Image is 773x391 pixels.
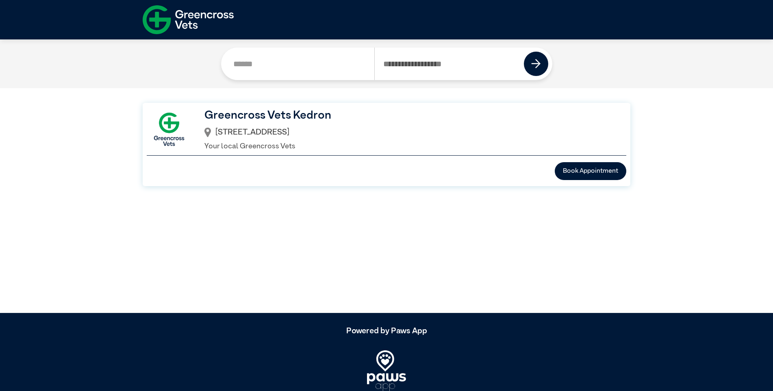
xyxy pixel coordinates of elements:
[225,48,375,80] input: Search by Clinic Name
[204,107,613,124] h3: Greencross Vets Kedron
[204,124,613,141] div: [STREET_ADDRESS]
[374,48,524,80] input: Search by Postcode
[555,162,626,180] button: Book Appointment
[531,59,541,69] img: icon-right
[204,141,613,152] p: Your local Greencross Vets
[147,107,191,152] img: GX-Square.png
[143,326,630,336] h5: Powered by Paws App
[367,350,406,391] img: PawsApp
[143,2,234,37] img: f-logo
